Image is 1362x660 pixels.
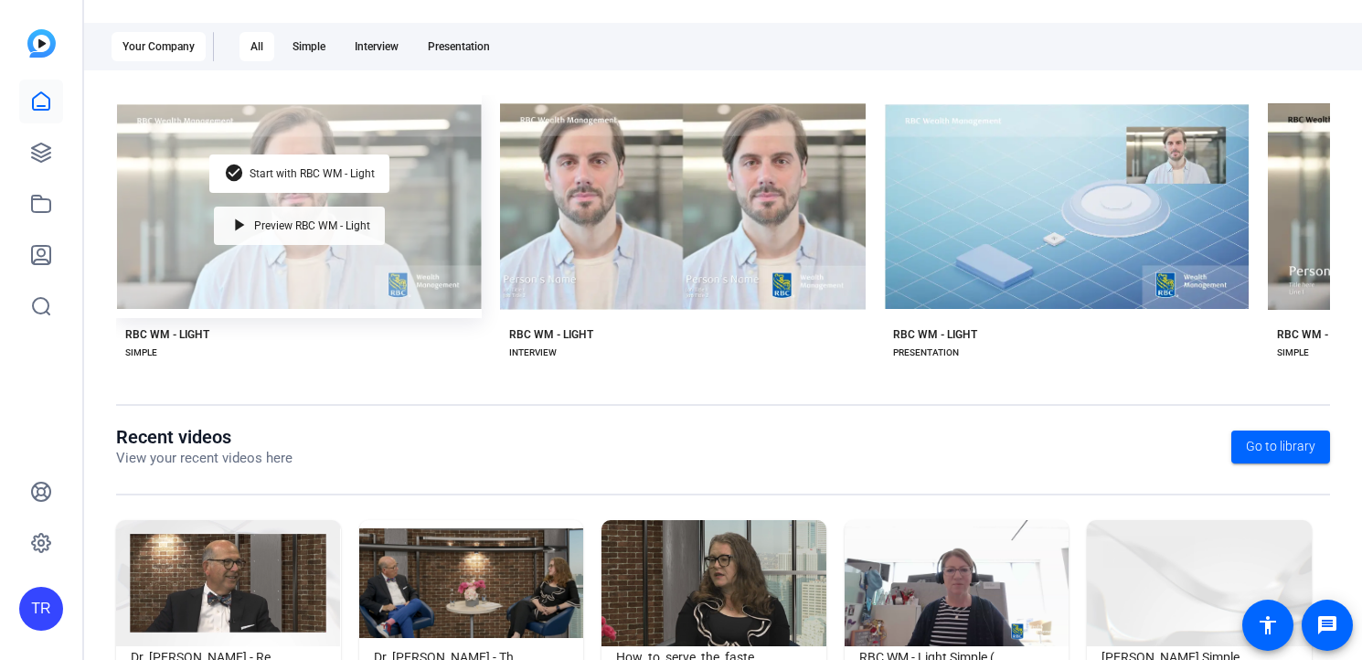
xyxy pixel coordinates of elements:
[1257,614,1279,636] mat-icon: accessibility
[509,346,557,360] div: INTERVIEW
[27,29,56,58] img: blue-gradient.svg
[1277,327,1360,342] div: RBC WM - DARK
[1277,346,1309,360] div: SIMPLE
[254,220,370,231] span: Preview RBC WM - Light
[116,426,293,448] h1: Recent videos
[19,587,63,631] div: TR
[229,215,250,237] mat-icon: play_arrow
[893,346,959,360] div: PRESENTATION
[112,32,206,61] div: Your Company
[125,346,157,360] div: SIMPLE
[1087,520,1312,646] img: Matti Simple (50061)
[125,327,209,342] div: RBC WM - LIGHT
[344,32,410,61] div: Interview
[845,520,1069,646] img: RBC WM - Light Simple (50812)
[1316,614,1338,636] mat-icon: message
[116,448,293,469] p: View your recent videos here
[601,520,826,646] img: How_to_serve_the_fastest_growing_most_powerful_market_older_Canadians_9_5_2024
[1231,431,1330,463] a: Go to library
[359,520,584,646] img: Dr. Joe - The Why
[224,163,246,185] mat-icon: check_circle
[893,327,977,342] div: RBC WM - LIGHT
[239,32,274,61] div: All
[417,32,501,61] div: Presentation
[1246,437,1315,456] span: Go to library
[250,168,375,179] span: Start with RBC WM - Light
[282,32,336,61] div: Simple
[509,327,593,342] div: RBC WM - LIGHT
[116,520,341,646] img: Dr. Joe - Retirement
